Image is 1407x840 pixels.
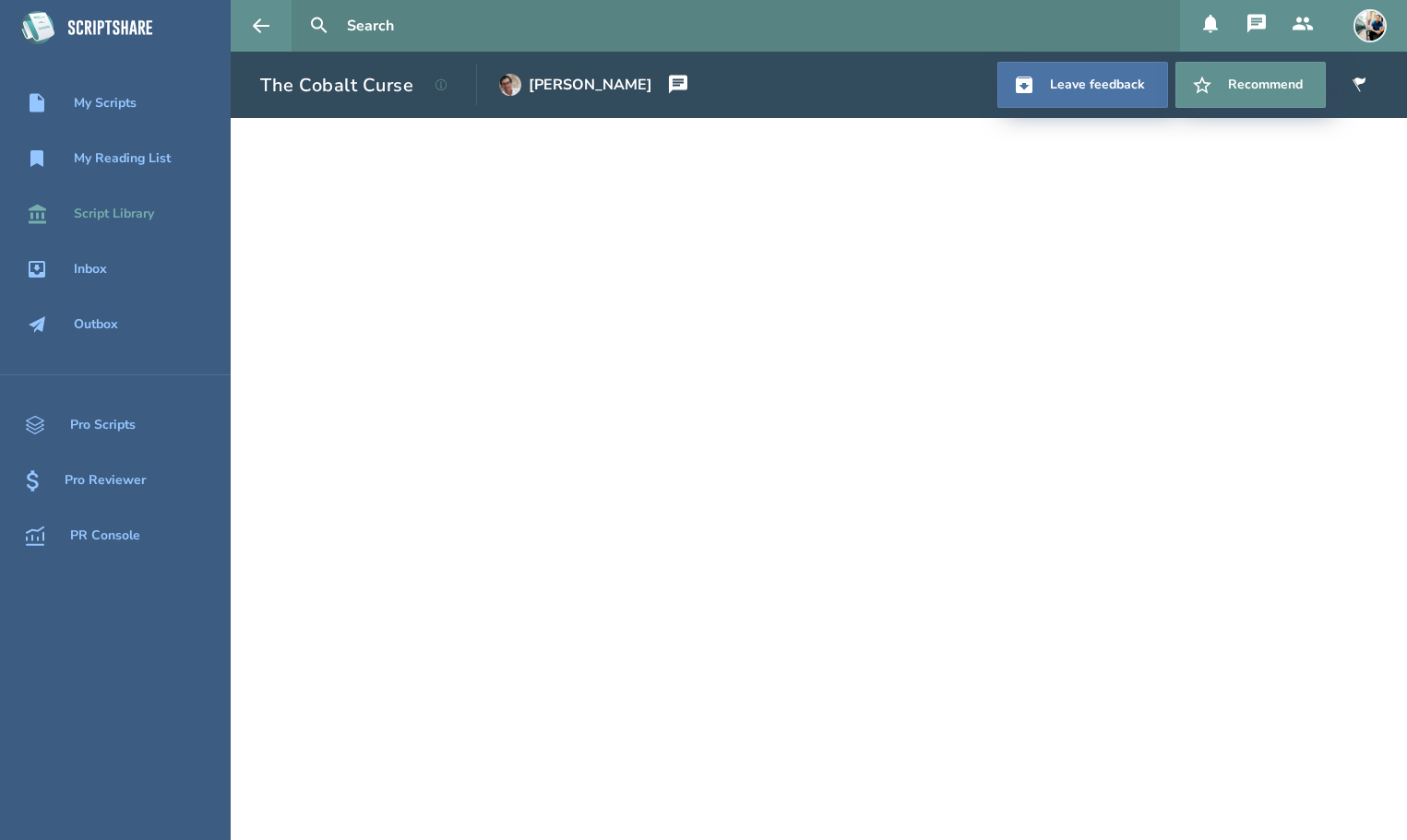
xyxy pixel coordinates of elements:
h1: The Cobalt Curse [260,73,413,98]
div: [PERSON_NAME] [529,77,652,93]
div: My Reading List [74,151,171,166]
div: My Scripts [74,96,137,111]
a: Leave feedback [997,62,1168,108]
a: [PERSON_NAME] [499,65,652,105]
div: Script Library [74,207,154,221]
img: user_1673573717-crop.jpg [1353,9,1387,42]
div: Outbox [74,317,118,332]
button: Recommend [1175,62,1326,108]
button: View script details [421,65,461,105]
div: Pro Scripts [70,418,136,432]
div: Inbox [74,262,107,277]
div: Pro Reviewer [65,473,146,488]
img: user_1714333753-crop.jpg [499,74,521,96]
div: PR Console [70,528,140,543]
